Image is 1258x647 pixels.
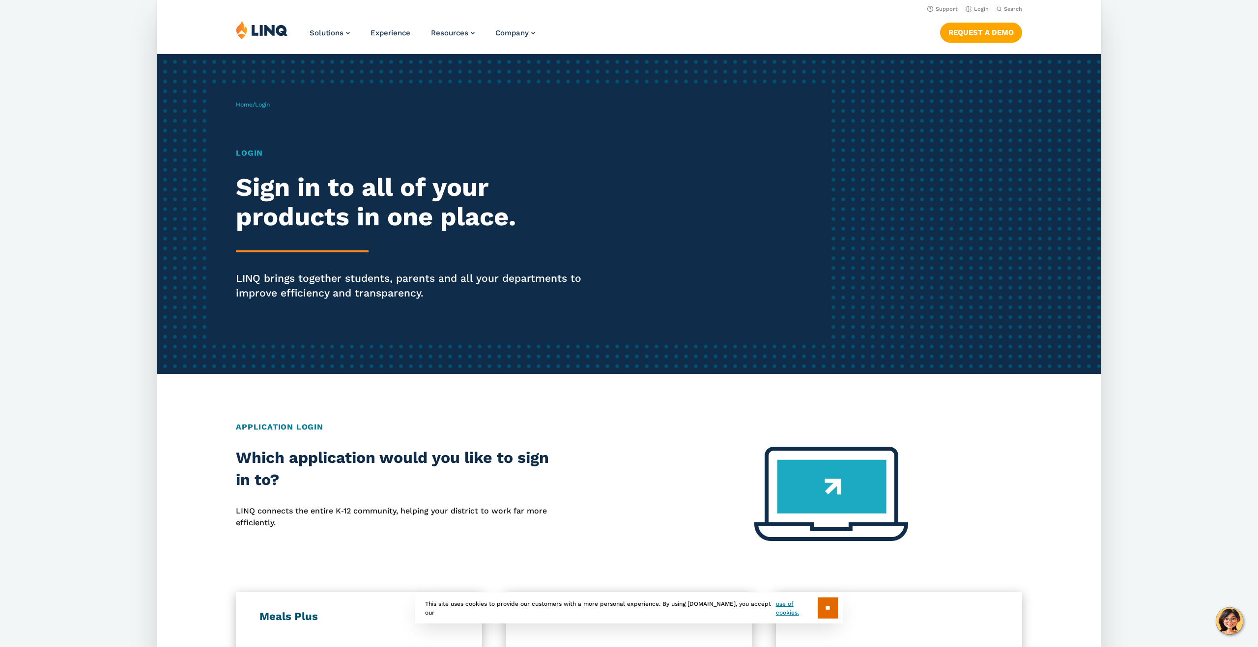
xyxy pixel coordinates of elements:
span: Search [1004,6,1022,12]
span: Login [255,101,270,108]
span: / [236,101,270,108]
a: Support [927,6,958,12]
h2: Application Login [236,421,1022,433]
h2: Sign in to all of your products in one place. [236,173,600,232]
nav: Utility Navigation [157,3,1101,14]
nav: Button Navigation [940,21,1022,42]
a: Login [966,6,989,12]
a: use of cookies. [776,599,818,617]
span: Solutions [310,28,343,37]
nav: Primary Navigation [310,21,535,53]
div: This site uses cookies to provide our customers with a more personal experience. By using [DOMAIN... [415,593,843,623]
a: Resources [431,28,475,37]
a: Request a Demo [940,23,1022,42]
a: Home [236,101,253,108]
a: Solutions [310,28,350,37]
h1: Login [236,147,600,159]
p: LINQ brings together students, parents and all your departments to improve efficiency and transpa... [236,271,600,300]
a: Company [495,28,535,37]
p: LINQ connects the entire K‑12 community, helping your district to work far more efficiently. [236,505,550,529]
button: Open Search Bar [997,5,1022,13]
span: Company [495,28,529,37]
h2: Which application would you like to sign in to? [236,447,550,491]
a: Experience [371,28,410,37]
span: Resources [431,28,468,37]
img: LINQ | K‑12 Software [236,21,288,39]
button: Hello, have a question? Let’s chat. [1216,607,1243,635]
